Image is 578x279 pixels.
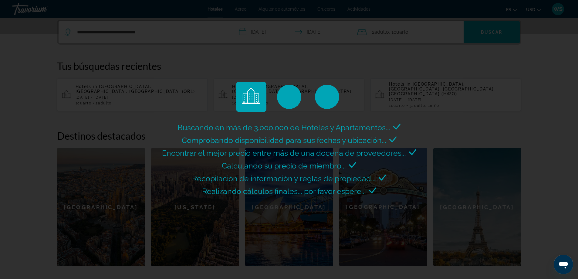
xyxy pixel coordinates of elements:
[202,187,366,196] span: Realizando cálculos finales... por favor espere...
[192,174,376,183] span: Recopilación de información y reglas de propiedad...
[162,148,406,158] span: Encontrar el mejor precio entre más de una docena de proveedores...
[182,136,386,145] span: Comprobando disponibilidad para sus fechas y ubicación...
[554,255,573,274] iframe: Botón para iniciar la ventana de mensajería
[222,161,346,170] span: Calculando su precio de miembro...
[177,123,390,132] span: Buscando en más de 3.000.000 de Hoteles y Apartamentos...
